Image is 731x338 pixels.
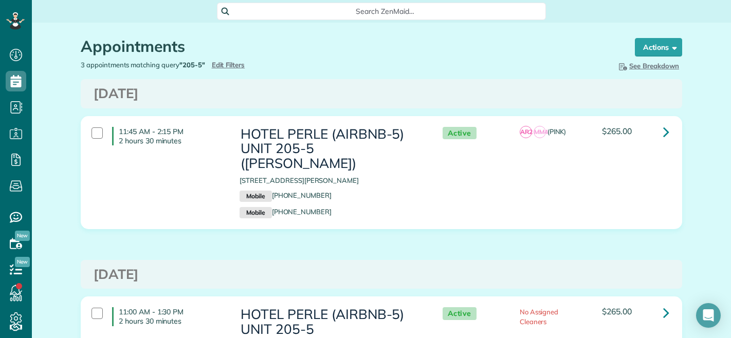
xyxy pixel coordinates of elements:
h3: [DATE] [94,86,669,101]
span: Active [443,307,477,320]
button: Actions [635,38,682,57]
h1: Appointments [81,38,615,55]
span: AR2 [520,126,532,138]
span: $265.00 [602,126,632,136]
a: Mobile[PHONE_NUMBER] [240,208,332,216]
h4: 11:00 AM - 1:30 PM [112,307,224,326]
h3: HOTEL PERLE (AIRBNB-5) UNIT 205-5 ([PERSON_NAME]) [240,127,422,171]
span: (PINK) [547,127,566,136]
h4: 11:45 AM - 2:15 PM [112,127,224,145]
span: New [15,231,30,241]
span: New [15,257,30,267]
small: Mobile [240,207,271,218]
p: 2 hours 30 minutes [119,136,224,145]
a: Mobile[PHONE_NUMBER] [240,191,332,199]
span: $265.00 [602,306,632,316]
span: MM4 [534,126,546,138]
span: See Breakdown [617,62,679,70]
span: No Assigned Cleaners [520,308,559,326]
p: 2 hours 30 minutes [119,316,224,326]
strong: "205-5" [179,61,205,69]
div: 3 appointments matching query [73,60,381,70]
div: Open Intercom Messenger [696,303,721,328]
small: Mobile [240,191,271,202]
p: [STREET_ADDRESS][PERSON_NAME] [240,176,422,185]
a: Edit Filters [212,61,245,69]
h3: [DATE] [94,267,669,282]
span: Active [443,127,477,140]
button: See Breakdown [614,60,682,71]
